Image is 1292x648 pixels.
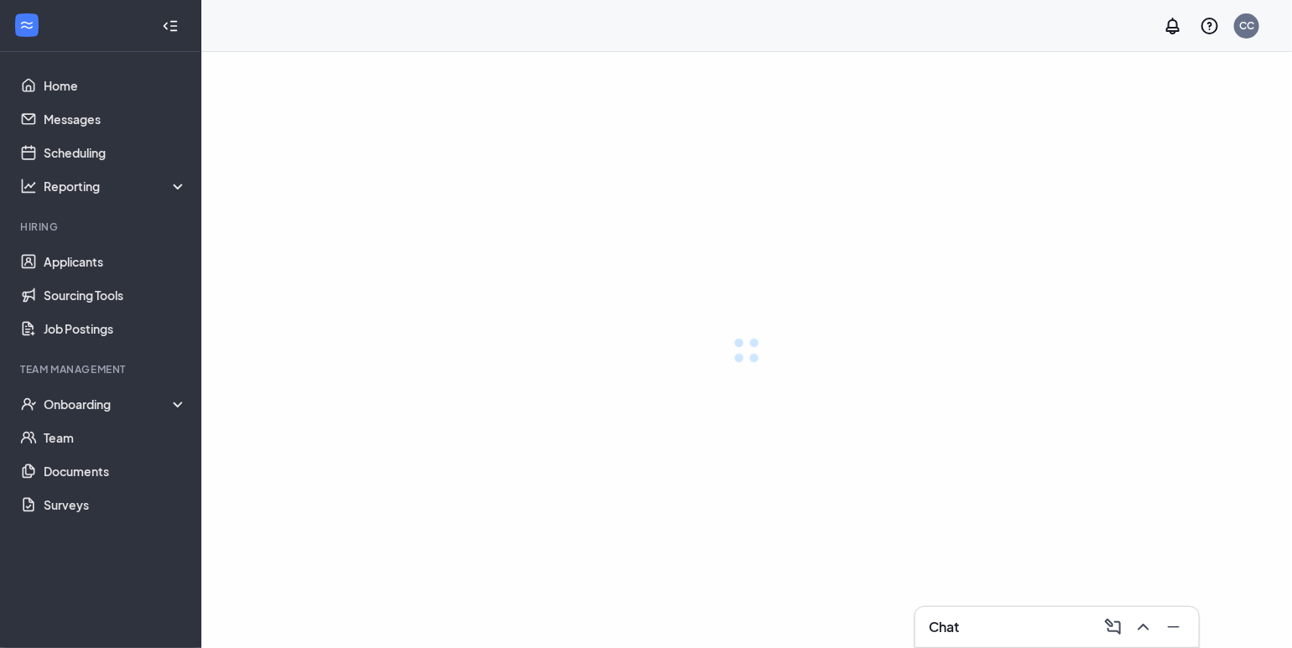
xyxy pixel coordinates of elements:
[1239,18,1254,33] div: CC
[44,396,188,412] div: Onboarding
[1163,16,1183,36] svg: Notifications
[18,17,35,34] svg: WorkstreamLogo
[44,312,187,345] a: Job Postings
[44,421,187,454] a: Team
[44,102,187,136] a: Messages
[44,178,188,194] div: Reporting
[44,245,187,278] a: Applicants
[162,18,179,34] svg: Collapse
[1133,617,1154,637] svg: ChevronUp
[44,488,187,521] a: Surveys
[1098,614,1125,640] button: ComposeMessage
[1103,617,1123,637] svg: ComposeMessage
[44,278,187,312] a: Sourcing Tools
[44,454,187,488] a: Documents
[1128,614,1155,640] button: ChevronUp
[20,178,37,194] svg: Analysis
[1200,16,1220,36] svg: QuestionInfo
[929,618,959,636] h3: Chat
[20,362,184,376] div: Team Management
[44,69,187,102] a: Home
[44,136,187,169] a: Scheduling
[1159,614,1185,640] button: Minimize
[20,220,184,234] div: Hiring
[20,396,37,412] svg: UserCheck
[1164,617,1184,637] svg: Minimize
